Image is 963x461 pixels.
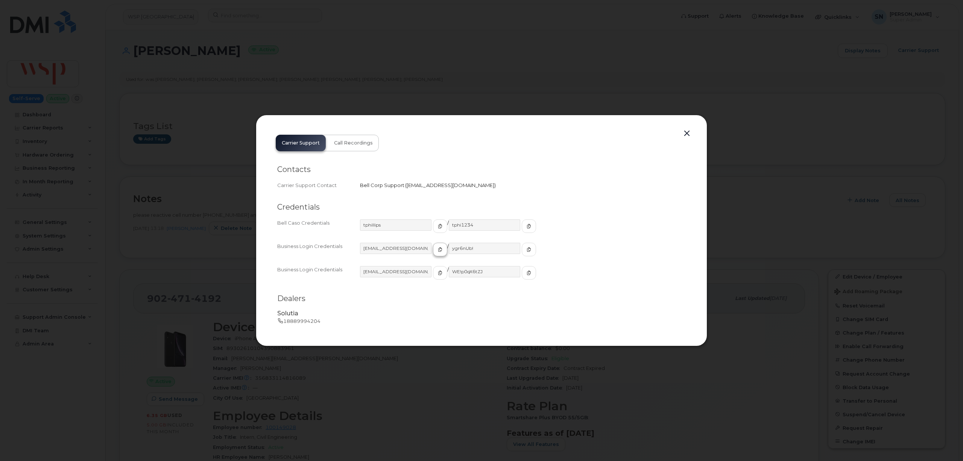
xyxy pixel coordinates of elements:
h2: Contacts [277,165,686,174]
span: [EMAIL_ADDRESS][DOMAIN_NAME] [407,182,494,188]
div: Business Login Credentials [277,243,360,263]
p: Solutia [277,309,686,318]
button: copy to clipboard [522,266,536,280]
button: copy to clipboard [433,219,447,233]
p: 18889994204 [277,318,686,325]
div: / [360,266,686,286]
button: copy to clipboard [433,266,447,280]
h2: Dealers [277,294,686,303]
button: copy to clipboard [433,243,447,256]
span: Bell Corp Support [360,182,404,188]
button: copy to clipboard [522,243,536,256]
div: Business Login Credentials [277,266,360,286]
div: Carrier Support Contact [277,182,360,189]
button: copy to clipboard [522,219,536,233]
span: Call Recordings [334,140,373,146]
div: Bell Caso Credentials [277,219,360,240]
div: / [360,219,686,240]
div: / [360,243,686,263]
h2: Credentials [277,202,686,212]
